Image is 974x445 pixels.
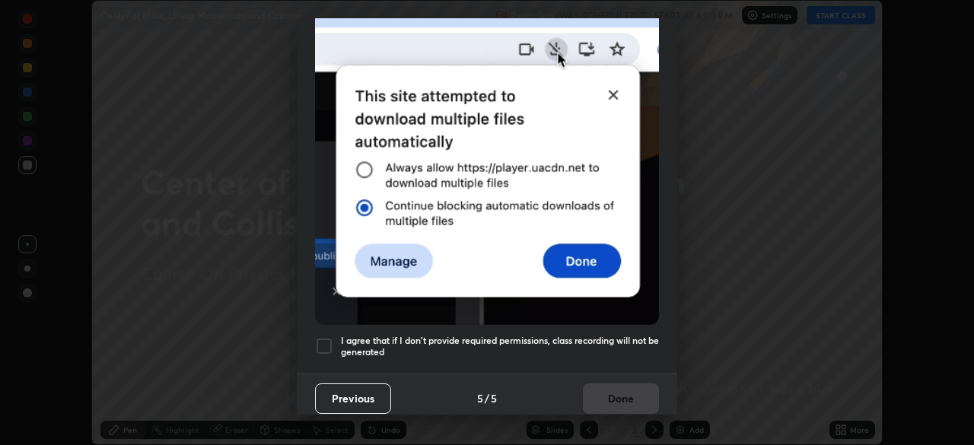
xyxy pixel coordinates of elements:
h4: / [485,390,489,406]
button: Previous [315,383,391,414]
h4: 5 [491,390,497,406]
h5: I agree that if I don't provide required permissions, class recording will not be generated [341,335,659,358]
h4: 5 [477,390,483,406]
